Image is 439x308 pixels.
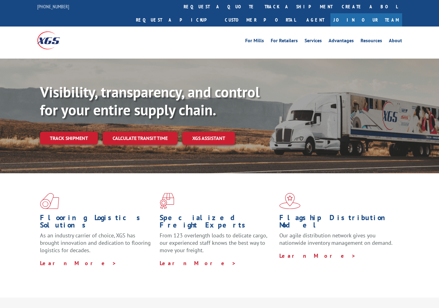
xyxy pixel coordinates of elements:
a: Join Our Team [330,13,402,27]
a: Advantages [329,38,354,45]
a: Learn More > [160,260,236,267]
span: As an industry carrier of choice, XGS has brought innovation and dedication to flooring logistics... [40,232,151,254]
a: Services [305,38,322,45]
b: Visibility, transparency, and control for your entire supply chain. [40,82,260,119]
a: Resources [361,38,382,45]
a: Customer Portal [220,13,300,27]
a: For Mills [245,38,264,45]
p: From 123 overlength loads to delicate cargo, our experienced staff knows the best way to move you... [160,232,275,259]
img: xgs-icon-flagship-distribution-model-red [279,193,301,209]
img: xgs-icon-focused-on-flooring-red [160,193,174,209]
a: Learn More > [40,260,117,267]
a: Agent [300,13,330,27]
a: Learn More > [279,252,356,259]
h1: Flagship Distribution Model [279,214,394,232]
span: Our agile distribution network gives you nationwide inventory management on demand. [279,232,393,246]
a: Request a pickup [131,13,220,27]
a: About [389,38,402,45]
a: XGS ASSISTANT [182,132,235,145]
img: xgs-icon-total-supply-chain-intelligence-red [40,193,59,209]
a: [PHONE_NUMBER] [37,3,69,10]
a: Calculate transit time [103,132,178,145]
h1: Flooring Logistics Solutions [40,214,155,232]
h1: Specialized Freight Experts [160,214,275,232]
a: Track shipment [40,132,98,145]
a: For Retailers [271,38,298,45]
